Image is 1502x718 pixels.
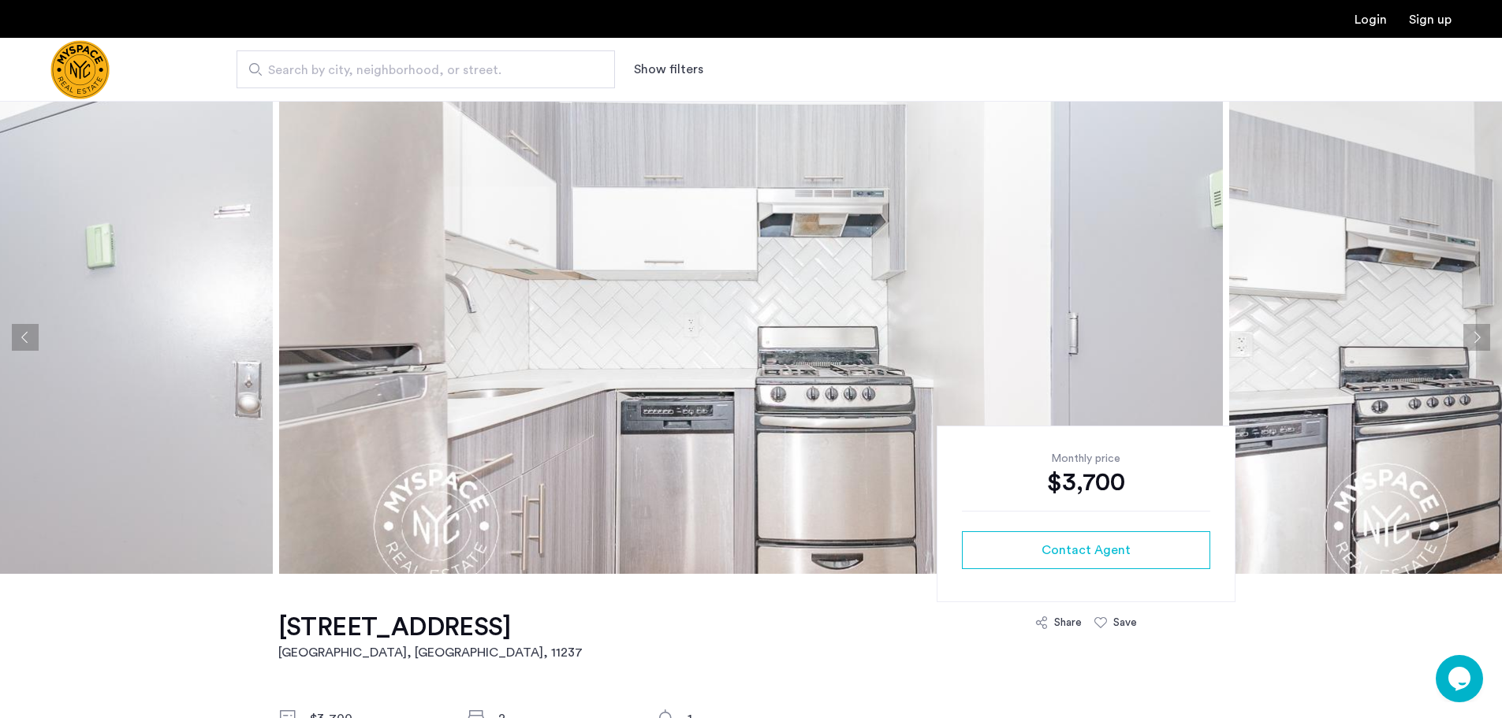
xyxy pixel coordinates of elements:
span: Contact Agent [1042,541,1131,560]
a: [STREET_ADDRESS][GEOGRAPHIC_DATA], [GEOGRAPHIC_DATA], 11237 [278,612,583,662]
iframe: chat widget [1436,655,1486,702]
div: Share [1054,615,1082,631]
img: logo [50,40,110,99]
div: $3,700 [962,467,1210,498]
h2: [GEOGRAPHIC_DATA], [GEOGRAPHIC_DATA] , 11237 [278,643,583,662]
img: apartment [279,101,1223,574]
input: Apartment Search [237,50,615,88]
div: Save [1113,615,1137,631]
button: button [962,531,1210,569]
button: Previous apartment [12,324,39,351]
div: Monthly price [962,451,1210,467]
a: Login [1355,13,1387,26]
a: Registration [1409,13,1452,26]
h1: [STREET_ADDRESS] [278,612,583,643]
button: Next apartment [1463,324,1490,351]
span: Search by city, neighborhood, or street. [268,61,571,80]
button: Show or hide filters [634,60,703,79]
a: Cazamio Logo [50,40,110,99]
